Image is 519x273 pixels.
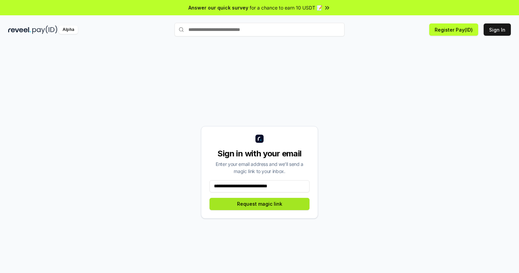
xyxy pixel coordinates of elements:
button: Register Pay(ID) [429,23,478,36]
span: for a chance to earn 10 USDT 📝 [250,4,322,11]
div: Enter your email address and we’ll send a magic link to your inbox. [210,160,309,175]
div: Sign in with your email [210,148,309,159]
button: Request magic link [210,198,309,210]
button: Sign In [484,23,511,36]
img: reveel_dark [8,25,31,34]
span: Answer our quick survey [188,4,248,11]
img: logo_small [255,135,264,143]
img: pay_id [32,25,57,34]
div: Alpha [59,25,78,34]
